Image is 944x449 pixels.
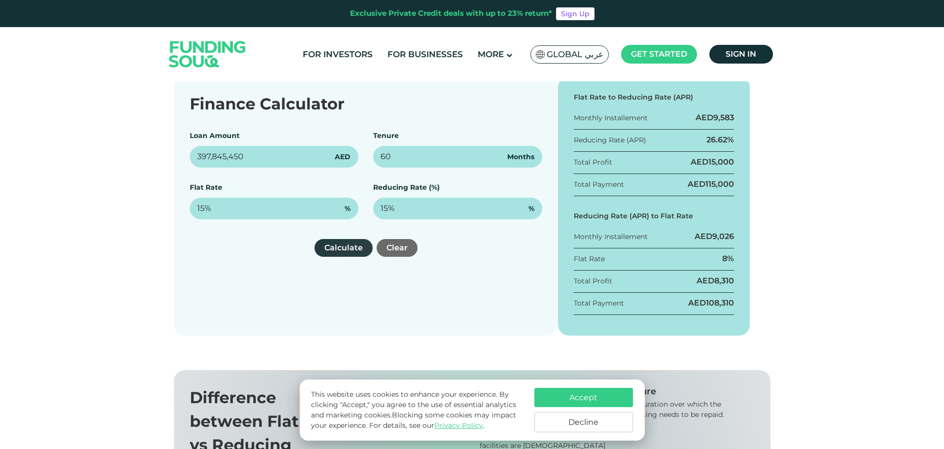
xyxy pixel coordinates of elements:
[574,211,734,221] div: Reducing Rate (APR) to Flat Rate
[695,231,734,242] div: AED
[190,92,542,116] div: Finance Calculator
[574,157,612,168] div: Total Profit
[547,49,603,60] span: Global عربي
[556,7,594,20] a: Sign Up
[377,239,418,257] button: Clear
[574,298,624,309] div: Total Payment
[159,30,256,79] img: Logo
[706,298,734,308] span: 108,310
[688,298,734,309] div: AED
[385,46,465,63] a: For Businesses
[300,46,375,63] a: For Investors
[335,152,350,162] span: AED
[369,421,485,430] span: For details, see our .
[691,157,734,168] div: AED
[190,183,222,192] label: Flat Rate
[311,389,524,431] p: This website uses cookies to enhance your experience. By clicking "Accept," you agree to the use ...
[534,412,633,432] button: Decline
[722,253,734,264] div: 8%
[574,135,646,145] div: Reducing Rate (APR)
[311,411,516,430] span: Blocking some cookies may impact your experience.
[696,112,734,123] div: AED
[528,204,534,214] span: %
[574,254,605,264] div: Flat Rate
[706,135,734,145] div: 26.62%
[625,399,755,420] div: The duration over which the financing needs to be repaid.
[631,49,687,59] span: Get started
[574,232,648,242] div: Monthly Installement
[714,276,734,285] span: 8,310
[625,386,755,397] div: Tenure
[688,179,734,190] div: AED
[574,113,648,123] div: Monthly Installement
[350,8,552,19] div: Exclusive Private Credit deals with up to 23% return*
[709,45,773,64] a: Sign in
[705,179,734,189] span: 115,000
[434,421,483,430] a: Privacy Policy
[708,157,734,167] span: 15,000
[726,49,756,59] span: Sign in
[190,131,240,140] label: Loan Amount
[373,183,440,192] label: Reducing Rate (%)
[574,92,734,103] div: Flat Rate to Reducing Rate (APR)
[697,276,734,286] div: AED
[574,276,612,286] div: Total Profit
[536,50,545,59] img: SA Flag
[373,131,399,140] label: Tenure
[315,239,373,257] button: Calculate
[574,179,624,190] div: Total Payment
[345,204,350,214] span: %
[534,388,633,407] button: Accept
[712,232,734,241] span: 9,026
[713,113,734,122] span: 9,583
[478,49,504,59] span: More
[507,152,534,162] span: Months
